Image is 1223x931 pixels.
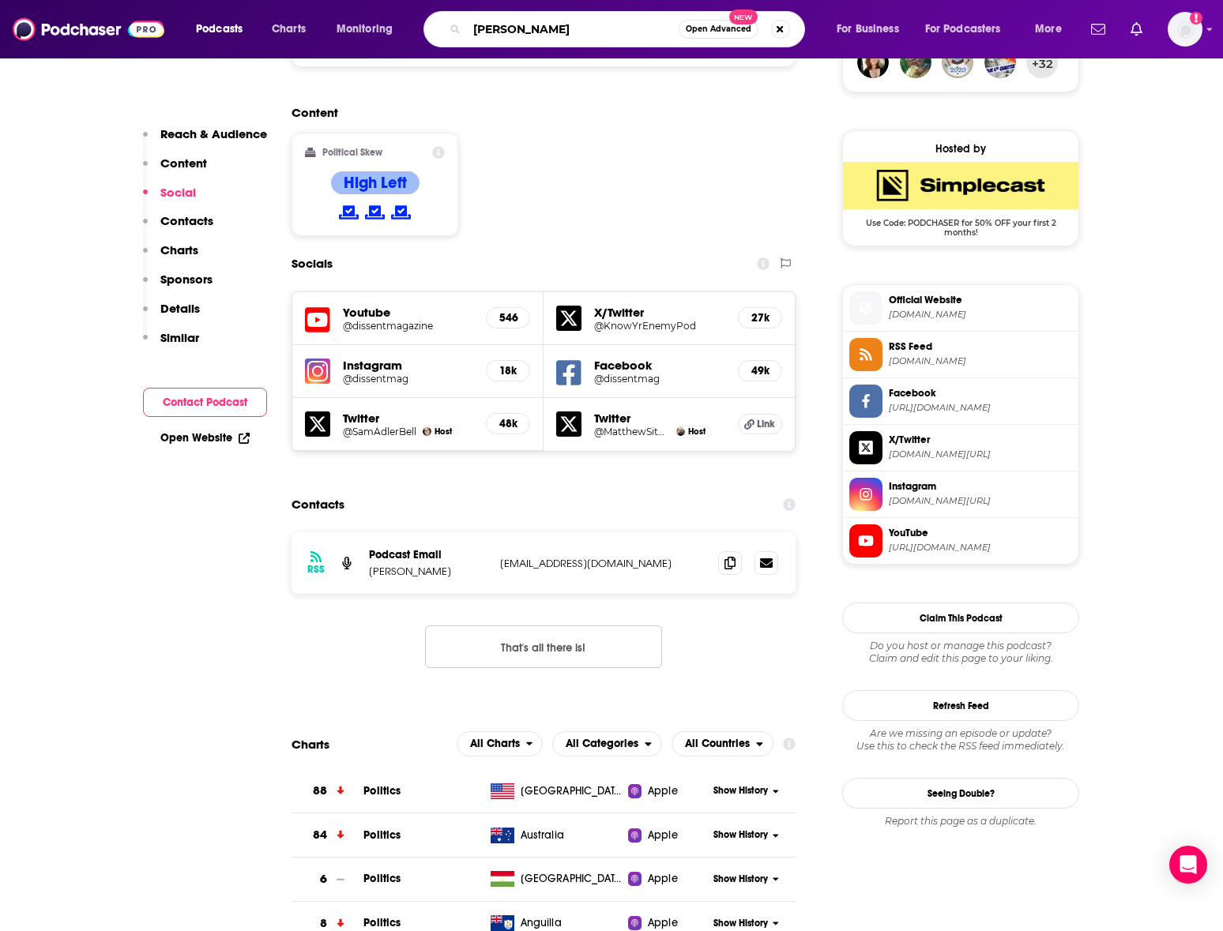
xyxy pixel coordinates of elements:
[843,162,1078,236] a: SimpleCast Deal: Use Code: PODCHASER for 50% OFF your first 2 months!
[594,426,670,437] a: @MatthewSitman
[313,782,327,800] h3: 88
[292,105,783,120] h2: Content
[842,690,1079,721] button: Refresh Feed
[857,47,889,78] a: katherinej.wright96
[729,9,758,24] span: New
[628,828,708,843] a: Apple
[499,311,517,325] h5: 546
[915,17,1024,42] button: open menu
[842,778,1079,809] a: Seeing Double?
[751,364,769,377] h5: 49k
[672,731,773,756] button: open menu
[521,783,623,799] span: United States
[1168,12,1202,47] span: Logged in as LaurenSWPR
[849,431,1072,464] a: X/Twitter[DOMAIN_NAME][URL]
[160,272,213,287] p: Sponsors
[326,17,413,42] button: open menu
[842,640,1079,652] span: Do you host or manage this podcast?
[160,301,200,316] p: Details
[889,293,1072,307] span: Official Website
[751,311,769,325] h5: 27k
[984,47,1016,78] img: MikeAtWinningYour4thuarter
[552,731,662,756] h2: Categories
[343,320,473,332] a: @dissentmagazine
[521,915,562,931] span: Anguilla
[363,872,401,885] a: Politics
[143,388,267,417] button: Contact Podcast
[843,142,1078,156] div: Hosted by
[292,813,363,857] a: 84
[343,426,416,437] a: @SamAdlerBell
[849,478,1072,511] a: Instagram[DOMAIN_NAME][URL]
[889,542,1072,554] span: https://www.youtube.com/@dissentmagazine
[363,916,401,929] span: Politics
[826,17,919,42] button: open menu
[484,783,629,799] a: [GEOGRAPHIC_DATA]
[499,364,517,377] h5: 18k
[143,272,213,301] button: Sponsors
[842,603,1079,633] button: Claim This Podcast
[566,738,638,749] span: All Categories
[1024,17,1082,42] button: open menu
[843,162,1078,209] img: SimpleCast Deal: Use Code: PODCHASER for 50% OFF your first 2 months!
[313,826,327,844] h3: 84
[160,431,250,445] a: Open Website
[889,402,1072,414] span: https://www.facebook.com/dissentmag
[889,386,1072,400] span: Facebook
[435,426,452,437] span: Host
[1168,12,1202,47] button: Show profile menu
[143,330,199,359] button: Similar
[160,185,196,200] p: Social
[648,783,678,799] span: Apple
[143,213,213,242] button: Contacts
[594,358,725,373] h5: Facebook
[648,871,678,887] span: Apple
[438,11,820,47] div: Search podcasts, credits, & more...
[688,426,706,437] span: Host
[709,873,785,886] button: Show History
[272,18,306,40] span: Charts
[1190,12,1202,24] svg: Add a profile image
[713,784,768,798] span: Show History
[143,185,196,214] button: Social
[594,320,725,332] a: @KnowYrEnemyPod
[484,871,629,887] a: [GEOGRAPHIC_DATA]
[160,330,199,345] p: Similar
[305,359,330,384] img: iconImage
[143,242,198,272] button: Charts
[849,385,1072,418] a: Facebook[URL][DOMAIN_NAME]
[160,126,267,141] p: Reach & Audience
[363,828,401,842] a: Politics
[889,526,1072,540] span: YouTube
[160,213,213,228] p: Contacts
[143,301,200,330] button: Details
[369,565,487,578] p: [PERSON_NAME]
[676,427,685,436] img: Matthew Sitman
[196,18,243,40] span: Podcasts
[713,828,768,842] span: Show History
[648,828,678,843] span: Apple
[685,738,750,749] span: All Countries
[842,815,1079,828] div: Report this page as a duplicate.
[686,25,751,33] span: Open Advanced
[837,18,899,40] span: For Business
[185,17,263,42] button: open menu
[262,17,315,42] a: Charts
[1124,16,1149,43] a: Show notifications dropdown
[709,828,785,842] button: Show History
[292,737,329,752] h2: Charts
[337,18,393,40] span: Monitoring
[713,873,768,886] span: Show History
[13,14,164,44] img: Podchaser - Follow, Share and Rate Podcasts
[552,731,662,756] button: open menu
[484,828,629,843] a: Australia
[900,47,931,78] img: xpmccall45
[889,340,1072,354] span: RSS Feed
